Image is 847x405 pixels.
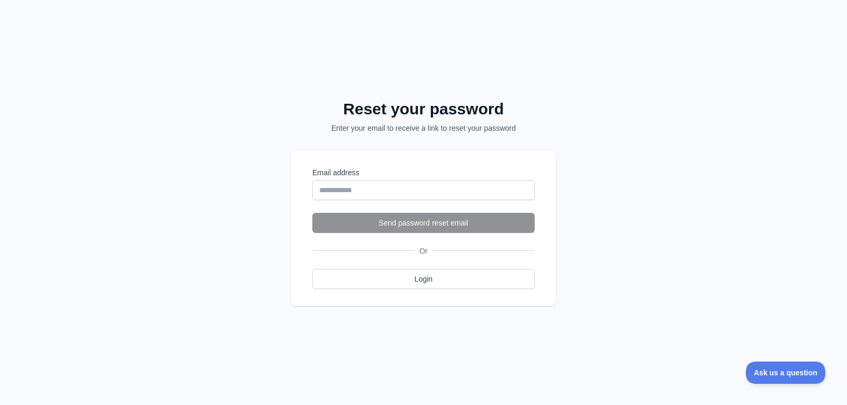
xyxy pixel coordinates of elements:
[305,100,542,119] h2: Reset your password
[312,269,535,289] a: Login
[312,213,535,233] button: Send password reset email
[415,246,432,256] span: Or
[305,123,542,133] p: Enter your email to receive a link to reset your password
[746,362,826,384] iframe: Toggle Customer Support
[312,167,535,178] label: Email address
